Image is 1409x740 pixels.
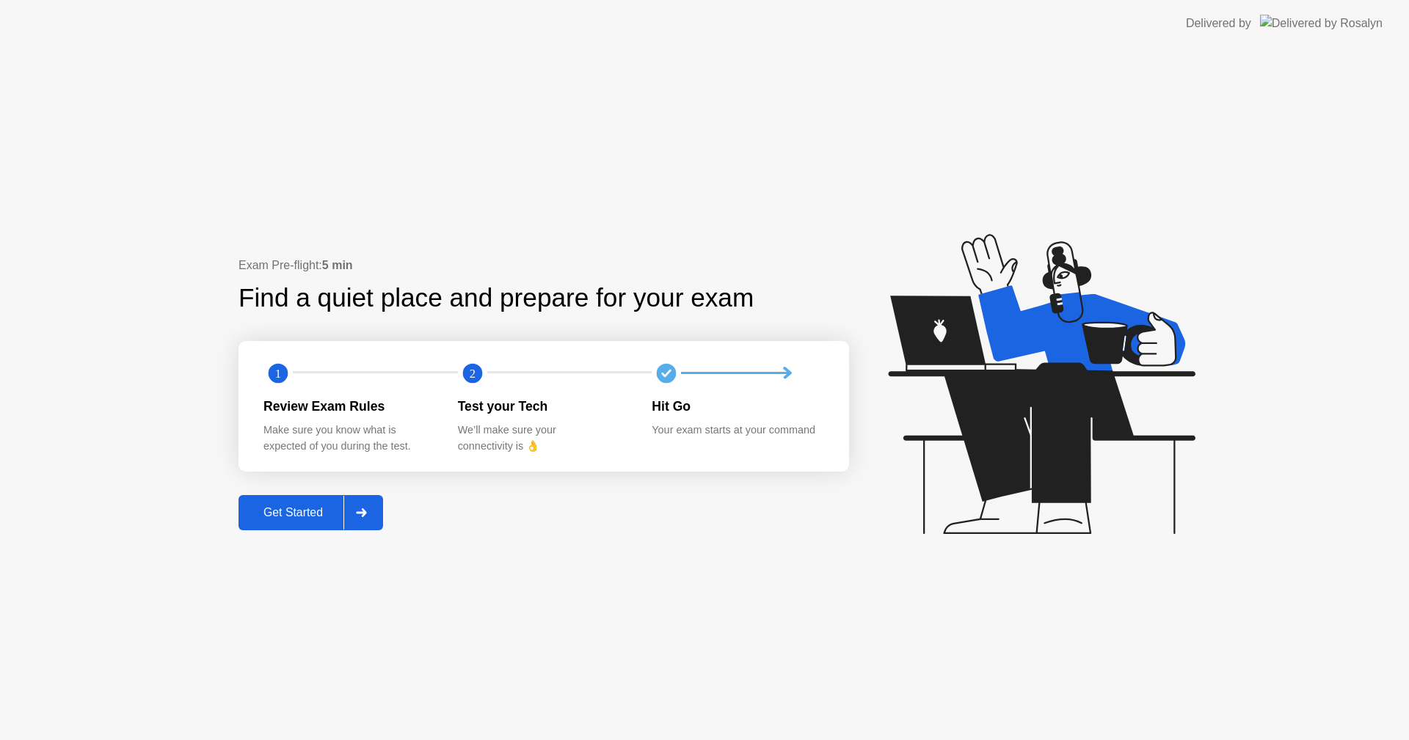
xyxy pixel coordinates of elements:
text: 1 [275,366,281,380]
div: Your exam starts at your command [652,422,823,439]
div: Review Exam Rules [263,397,434,416]
div: We’ll make sure your connectivity is 👌 [458,422,629,454]
div: Get Started [243,506,343,519]
img: Delivered by Rosalyn [1260,15,1383,32]
div: Find a quiet place and prepare for your exam [239,279,756,318]
div: Hit Go [652,397,823,416]
text: 2 [470,366,476,380]
button: Get Started [239,495,383,530]
div: Delivered by [1186,15,1251,32]
div: Make sure you know what is expected of you during the test. [263,422,434,454]
div: Test your Tech [458,397,629,416]
div: Exam Pre-flight: [239,257,849,274]
b: 5 min [322,259,353,271]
